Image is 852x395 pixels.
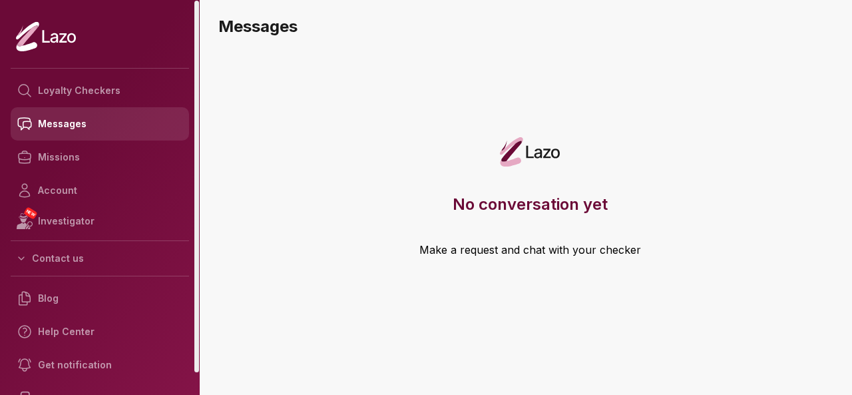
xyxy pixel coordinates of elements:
[11,348,189,382] a: Get notification
[23,206,38,220] span: NEW
[11,246,189,270] button: Contact us
[11,141,189,174] a: Missions
[11,174,189,207] a: Account
[11,74,189,107] a: Loyalty Checkers
[11,315,189,348] a: Help Center
[453,194,608,215] h3: No conversation yet
[11,207,189,235] a: NEWInvestigator
[11,282,189,315] a: Blog
[218,16,841,37] h3: Messages
[11,107,189,141] a: Messages
[419,242,641,284] a: Make a request and chat with your checker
